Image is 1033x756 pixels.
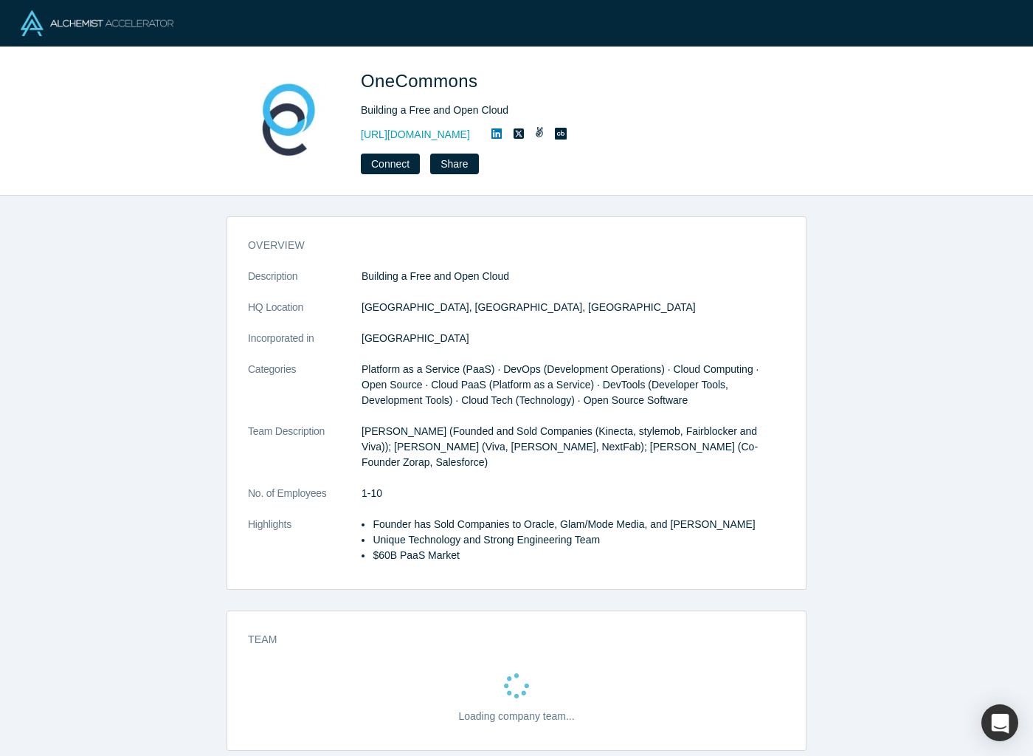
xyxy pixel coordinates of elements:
li: Unique Technology and Strong Engineering Team [373,532,785,548]
a: [URL][DOMAIN_NAME] [361,127,470,142]
dt: Description [248,269,362,300]
dt: Categories [248,362,362,424]
dd: [GEOGRAPHIC_DATA], [GEOGRAPHIC_DATA], [GEOGRAPHIC_DATA] [362,300,785,315]
h3: Team [248,632,764,647]
dt: HQ Location [248,300,362,331]
dd: 1-10 [362,486,785,501]
p: [PERSON_NAME] (Founded and Sold Companies (Kinecta, stylemob, Fairblocker and Viva)); [PERSON_NAM... [362,424,785,470]
button: Connect [361,154,420,174]
img: Alchemist Logo [21,10,173,36]
img: OneCommons's Logo [237,68,340,171]
dt: Highlights [248,517,362,579]
dt: Team Description [248,424,362,486]
p: Building a Free and Open Cloud [362,269,785,284]
button: Share [430,154,478,174]
h3: overview [248,238,764,253]
dt: Incorporated in [248,331,362,362]
li: Founder has Sold Companies to Oracle, Glam/Mode Media, and [PERSON_NAME] [373,517,785,532]
li: $60B PaaS Market [373,548,785,563]
span: Platform as a Service (PaaS) · DevOps (Development Operations) · Cloud Computing · Open Source · ... [362,363,759,406]
p: Loading company team... [458,709,574,724]
dd: [GEOGRAPHIC_DATA] [362,331,785,346]
dt: No. of Employees [248,486,362,517]
span: OneCommons [361,71,483,91]
div: Building a Free and Open Cloud [361,103,774,118]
